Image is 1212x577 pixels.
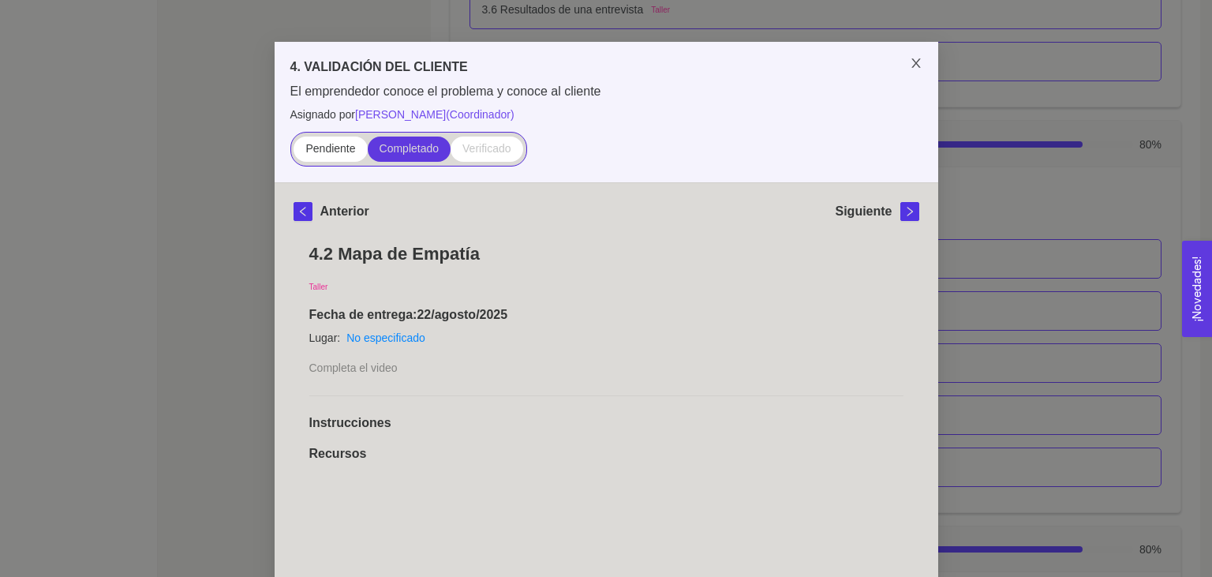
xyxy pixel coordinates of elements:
[309,362,398,374] span: Completa el video
[290,83,922,100] span: El emprendedor conoce el problema y conoce al cliente
[355,108,514,121] span: [PERSON_NAME] ( Coordinador )
[380,142,440,155] span: Completado
[462,142,511,155] span: Verificado
[900,202,919,221] button: right
[305,142,355,155] span: Pendiente
[894,42,938,86] button: Close
[309,243,903,264] h1: 4.2 Mapa de Empatía
[910,57,922,69] span: close
[309,329,341,347] article: Lugar:
[294,206,312,217] span: left
[346,332,425,344] a: No especificado
[309,415,903,431] h1: Instrucciones
[901,206,918,217] span: right
[290,106,922,123] span: Asignado por
[309,307,903,323] h1: Fecha de entrega: 22/agosto/2025
[320,202,369,221] h5: Anterior
[309,446,903,462] h1: Recursos
[1182,241,1212,337] button: Open Feedback Widget
[835,202,892,221] h5: Siguiente
[294,202,312,221] button: left
[309,283,328,291] span: Taller
[290,58,922,77] h5: 4. VALIDACIÓN DEL CLIENTE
